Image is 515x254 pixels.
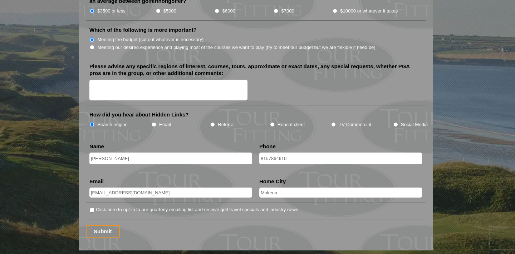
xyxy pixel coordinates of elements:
label: Home City [259,178,286,185]
label: Which of the following is more important? [89,26,197,34]
label: Name [89,143,104,150]
label: Referral [218,121,235,128]
input: Submit [86,225,120,238]
label: Phone [259,143,276,150]
label: Search engine [97,121,128,128]
label: Email [159,121,171,128]
label: $10000 or whatever it takes [340,8,398,15]
label: How did you hear about Hidden Links? [89,111,189,118]
label: $7000 [281,8,294,15]
label: Click here to opt-in to our quarterly emailing list and receive golf travel specials and industry... [96,206,298,213]
label: $5000 [163,8,176,15]
label: Social Media [401,121,428,128]
label: TV Commercial [339,121,371,128]
label: $3500 or less [97,8,126,15]
label: Meeting the budget (cut out whatever is necessary) [97,36,203,43]
label: Email [89,178,104,185]
label: Please advise any specific regions of interest, courses, tours, approximate or exact dates, any s... [89,63,422,77]
label: Meeting our desired experience and playing most of the courses we want to play (try to meet our b... [97,44,376,51]
label: $6000 [222,8,235,15]
label: Repeat client [278,121,305,128]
